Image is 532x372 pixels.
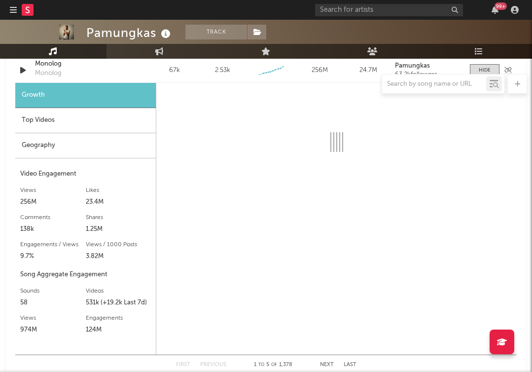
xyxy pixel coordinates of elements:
div: 256M [298,66,341,75]
div: 99 + [495,2,507,10]
button: Previous [200,362,226,368]
div: Likes [86,185,151,196]
div: 67k [153,66,196,75]
div: 1 5 1,378 [246,359,300,371]
a: Monolog [35,59,133,69]
div: 2.53k [215,66,230,75]
div: 138k [20,223,86,235]
div: Videos [86,285,151,297]
div: 23.4M [86,196,151,208]
div: Pamungkas [86,25,173,41]
div: Shares [86,212,151,223]
div: Views / 1000 Posts [86,239,151,251]
button: Track [185,25,247,39]
button: Next [320,362,334,368]
div: 63.2k followers [395,72,460,78]
div: 24.7M [346,66,390,75]
div: 1.25M [86,223,151,235]
button: 99+ [492,6,498,14]
div: Engagements / Views [20,239,86,251]
div: Comments [20,212,86,223]
strong: Pamungkas [395,63,430,69]
div: Geography [15,133,156,158]
div: 974M [20,324,86,336]
div: 256M [20,196,86,208]
div: Sounds [20,285,86,297]
div: Views [20,185,86,196]
div: 58 [20,297,86,309]
button: First [176,362,190,368]
div: Views [20,312,86,324]
div: 9.7% [20,251,86,262]
div: Top Videos [15,108,156,133]
div: Monolog [35,69,62,78]
span: of [271,363,277,367]
input: Search for artists [315,4,463,16]
div: Video Engagement [20,168,151,180]
div: 124M [86,324,151,336]
div: Growth [15,83,156,108]
button: Last [344,362,356,368]
div: 531k (+19.2k Last 7d) [86,297,151,309]
div: 3.82M [86,251,151,262]
a: Pamungkas [395,63,460,70]
div: Engagements [86,312,151,324]
span: to [258,363,264,367]
input: Search by song name or URL [382,80,486,88]
div: Song Aggregate Engagement [20,269,151,281]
